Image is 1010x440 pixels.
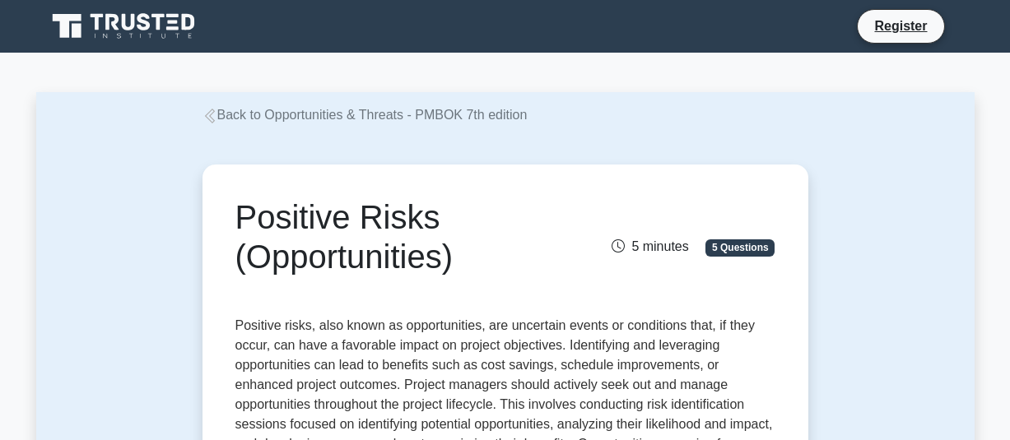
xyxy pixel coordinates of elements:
a: Register [864,16,937,36]
a: Back to Opportunities & Threats - PMBOK 7th edition [202,108,528,122]
span: 5 minutes [612,239,688,253]
span: 5 Questions [705,239,775,256]
h1: Positive Risks (Opportunities) [235,197,589,276]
